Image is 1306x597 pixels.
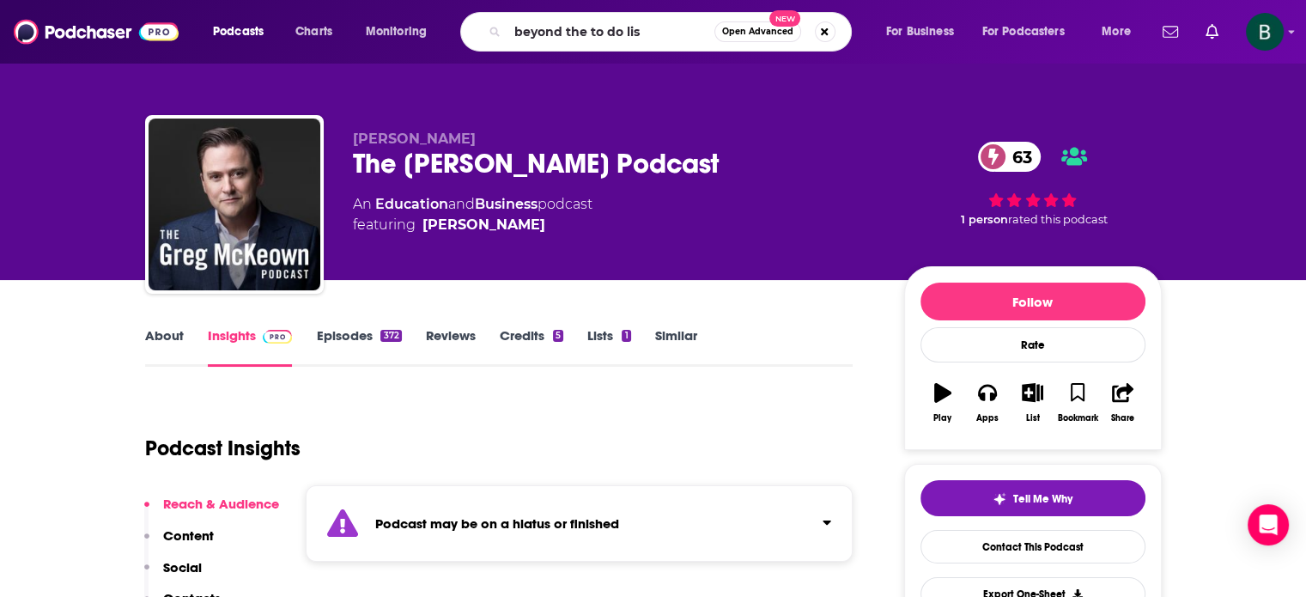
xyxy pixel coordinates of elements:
span: Logged in as betsy46033 [1246,13,1284,51]
span: New [769,10,800,27]
span: More [1102,20,1131,44]
div: Bookmark [1057,413,1097,423]
span: For Business [886,20,954,44]
h1: Podcast Insights [145,436,301,461]
img: tell me why sparkle [993,492,1006,506]
button: Content [144,527,214,559]
div: Rate [920,327,1145,362]
button: Apps [965,372,1010,434]
button: open menu [201,18,286,46]
button: List [1010,372,1054,434]
button: tell me why sparkleTell Me Why [920,480,1145,516]
a: Show notifications dropdown [1199,17,1225,46]
button: Reach & Audience [144,496,279,527]
div: Share [1111,413,1134,423]
img: User Profile [1246,13,1284,51]
a: Lists1 [587,327,630,367]
button: open menu [874,18,975,46]
p: Content [163,527,214,544]
button: Open AdvancedNew [714,21,801,42]
span: Podcasts [213,20,264,44]
a: Reviews [426,327,476,367]
span: rated this podcast [1008,213,1108,226]
a: 63 [978,142,1041,172]
a: Credits5 [500,327,563,367]
a: Contact This Podcast [920,530,1145,563]
button: Show profile menu [1246,13,1284,51]
div: 5 [553,330,563,342]
div: Play [933,413,951,423]
span: featuring [353,215,592,235]
a: Greg McKeown [422,215,545,235]
div: 1 [622,330,630,342]
button: Share [1100,372,1145,434]
button: open menu [971,18,1090,46]
span: [PERSON_NAME] [353,131,476,147]
button: Social [144,559,202,591]
a: Education [375,196,448,212]
button: open menu [354,18,449,46]
a: Charts [284,18,343,46]
span: and [448,196,475,212]
a: Similar [655,327,697,367]
span: Open Advanced [722,27,793,36]
a: InsightsPodchaser Pro [208,327,293,367]
span: Monitoring [366,20,427,44]
input: Search podcasts, credits, & more... [507,18,714,46]
span: Charts [295,20,332,44]
div: Open Intercom Messenger [1248,504,1289,545]
button: Bookmark [1055,372,1100,434]
img: Podchaser Pro [263,330,293,344]
button: Play [920,372,965,434]
a: Business [475,196,538,212]
a: Show notifications dropdown [1156,17,1185,46]
span: Tell Me Why [1013,492,1072,506]
div: An podcast [353,194,592,235]
a: Episodes372 [316,327,401,367]
img: The Greg McKeown Podcast [149,119,320,290]
div: Search podcasts, credits, & more... [477,12,868,52]
strong: Podcast may be on a hiatus or finished [375,515,619,532]
div: List [1026,413,1040,423]
img: Podchaser - Follow, Share and Rate Podcasts [14,15,179,48]
div: 63 1 personrated this podcast [904,131,1162,237]
p: Social [163,559,202,576]
span: 1 person [961,213,1008,226]
a: About [145,327,184,367]
span: For Podcasters [982,20,1065,44]
button: Follow [920,283,1145,320]
div: Apps [976,413,999,423]
p: Reach & Audience [163,496,279,512]
button: open menu [1090,18,1152,46]
span: 63 [995,142,1041,172]
div: 372 [380,330,401,342]
section: Click to expand status details [306,485,853,562]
